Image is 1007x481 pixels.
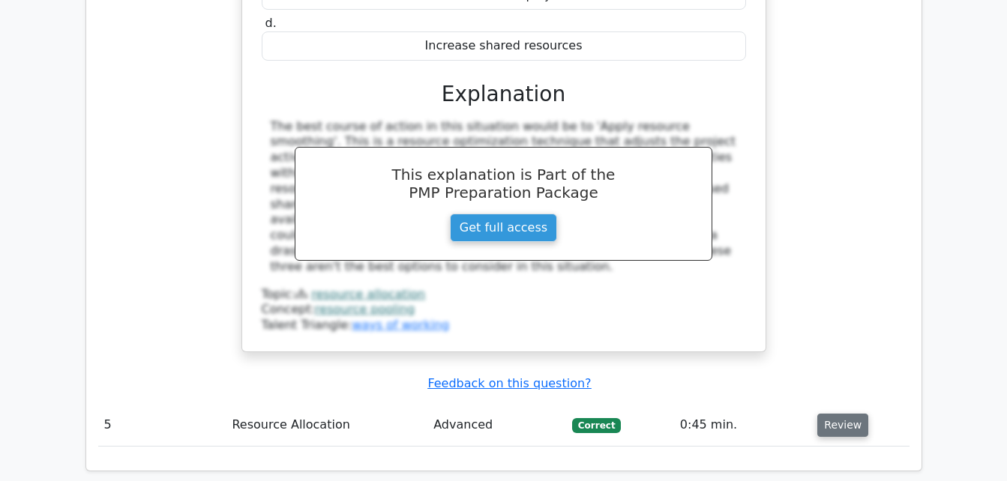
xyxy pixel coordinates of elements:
[674,404,811,447] td: 0:45 min.
[271,119,737,275] div: The best course of action in this situation would be to 'Apply resource smoothing'. This is a res...
[311,287,425,301] a: resource allocation
[262,287,746,303] div: Topic:
[427,404,566,447] td: Advanced
[262,287,746,333] div: Talent Triangle:
[427,376,591,390] a: Feedback on this question?
[352,318,449,332] a: ways of working
[226,404,427,447] td: Resource Allocation
[262,302,746,318] div: Concept:
[265,16,277,30] span: d.
[450,214,557,242] a: Get full access
[817,414,868,437] button: Review
[271,82,737,107] h3: Explanation
[315,302,415,316] a: resource pooling
[262,31,746,61] div: Increase shared resources
[98,404,226,447] td: 5
[572,418,621,433] span: Correct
